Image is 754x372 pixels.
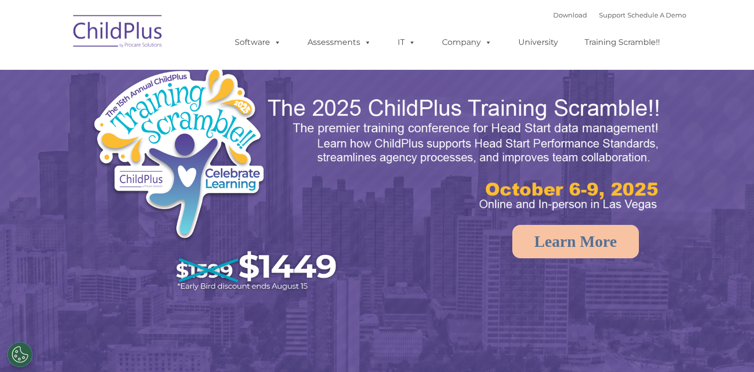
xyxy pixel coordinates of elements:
[225,32,291,52] a: Software
[432,32,502,52] a: Company
[388,32,426,52] a: IT
[553,11,686,19] font: |
[298,32,381,52] a: Assessments
[512,225,639,258] a: Learn More
[627,11,686,19] a: Schedule A Demo
[508,32,568,52] a: University
[68,8,168,58] img: ChildPlus by Procare Solutions
[553,11,587,19] a: Download
[599,11,625,19] a: Support
[575,32,670,52] a: Training Scramble!!
[7,342,32,367] button: Cookies Settings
